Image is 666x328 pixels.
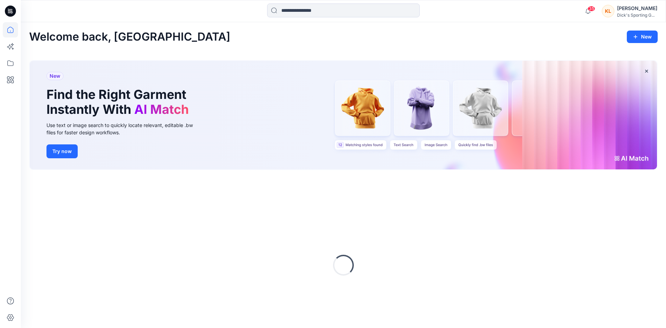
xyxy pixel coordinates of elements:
h1: Find the Right Garment Instantly With [46,87,192,117]
div: KL [602,5,614,17]
span: 35 [588,6,595,11]
div: Use text or image search to quickly locate relevant, editable .bw files for faster design workflows. [46,121,203,136]
button: Try now [46,144,78,158]
div: Dick's Sporting G... [617,12,657,18]
span: AI Match [134,102,189,117]
button: New [627,31,658,43]
div: [PERSON_NAME] [617,4,657,12]
span: New [50,72,60,80]
h2: Welcome back, [GEOGRAPHIC_DATA] [29,31,230,43]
